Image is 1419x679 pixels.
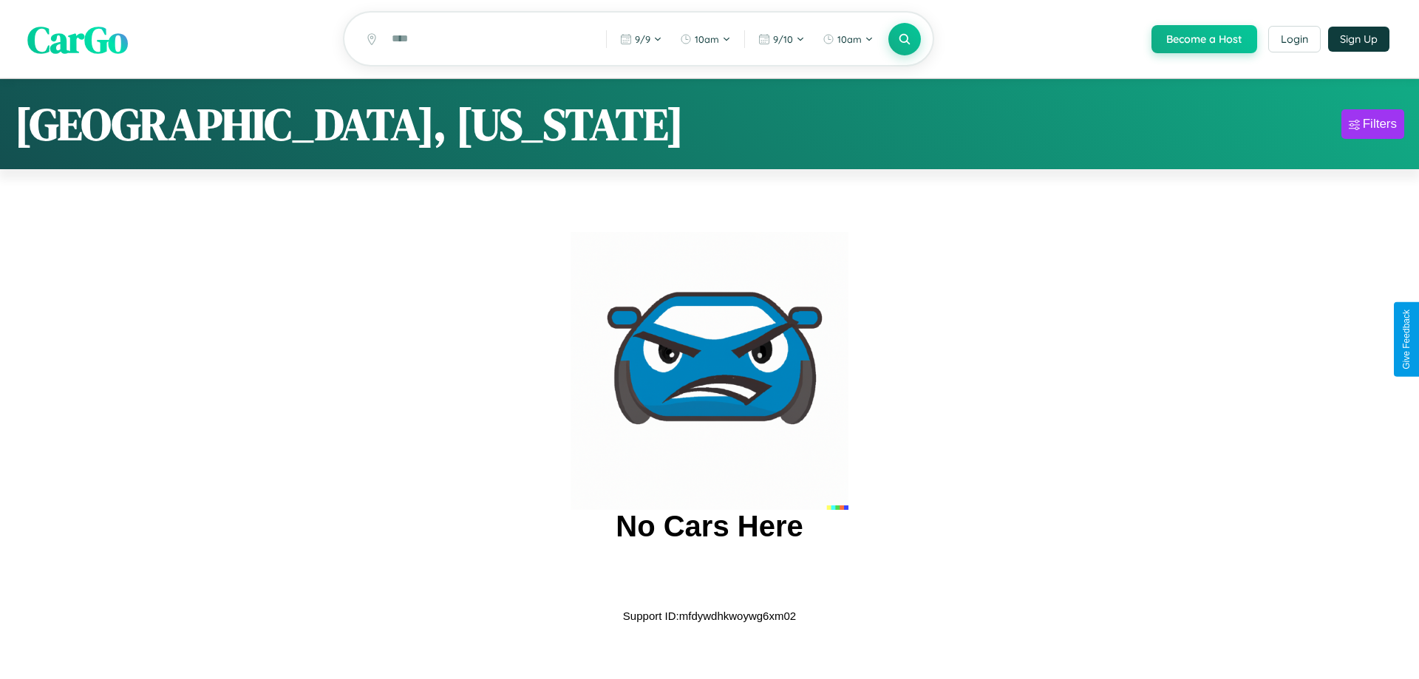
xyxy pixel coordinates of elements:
p: Support ID: mfdywdhkwoywg6xm02 [623,606,796,626]
span: 10am [695,33,719,45]
button: Sign Up [1328,27,1389,52]
button: 10am [673,27,738,51]
span: CarGo [27,13,128,64]
div: Give Feedback [1401,310,1412,369]
button: Filters [1341,109,1404,139]
button: Become a Host [1151,25,1257,53]
span: 10am [837,33,862,45]
button: 10am [815,27,881,51]
button: 9/9 [613,27,670,51]
h1: [GEOGRAPHIC_DATA], [US_STATE] [15,94,684,154]
div: Filters [1363,117,1397,132]
h2: No Cars Here [616,510,803,543]
button: Login [1268,26,1321,52]
img: car [571,232,848,510]
button: 9/10 [751,27,812,51]
span: 9 / 9 [635,33,650,45]
span: 9 / 10 [773,33,793,45]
